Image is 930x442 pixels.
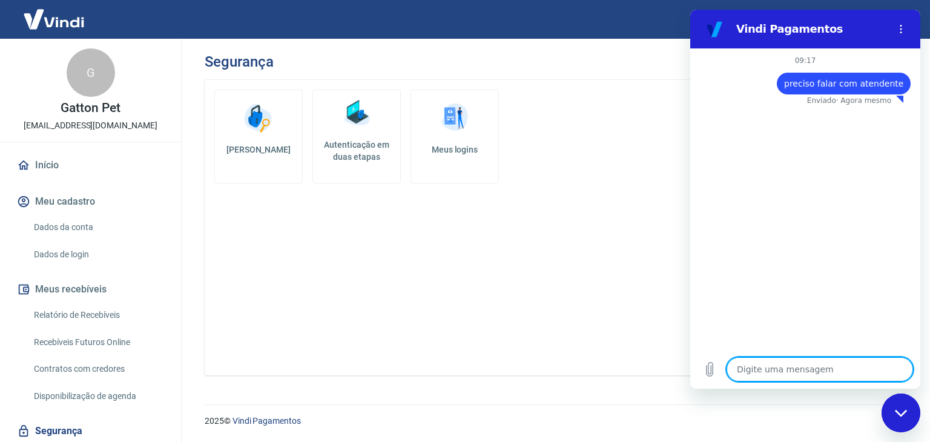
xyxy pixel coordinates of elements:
button: Sair [872,8,915,31]
iframe: Botão para abrir a janela de mensagens, conversa em andamento [882,394,920,432]
a: Recebíveis Futuros Online [29,330,167,355]
h3: Segurança [205,53,273,70]
div: G [67,48,115,97]
h5: [PERSON_NAME] [225,143,292,156]
iframe: Janela de mensagens [690,10,920,389]
h5: Meus logins [421,143,489,156]
a: Meus logins [411,90,499,183]
a: Relatório de Recebíveis [29,303,167,328]
p: Gatton Pet [61,102,120,114]
img: Alterar senha [240,100,277,136]
p: 2025 © [205,415,901,427]
img: Meus logins [437,100,473,136]
a: [PERSON_NAME] [214,90,303,183]
h5: Autenticação em duas etapas [318,139,395,163]
a: Dados de login [29,242,167,267]
a: Autenticação em duas etapas [312,90,401,183]
img: Vindi [15,1,93,38]
a: Dados da conta [29,215,167,240]
button: Meu cadastro [15,188,167,215]
a: Disponibilização de agenda [29,384,167,409]
a: Contratos com credores [29,357,167,381]
img: Autenticação em duas etapas [338,95,375,131]
button: Meus recebíveis [15,276,167,303]
a: Vindi Pagamentos [232,416,301,426]
p: [EMAIL_ADDRESS][DOMAIN_NAME] [24,119,157,132]
a: Início [15,152,167,179]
